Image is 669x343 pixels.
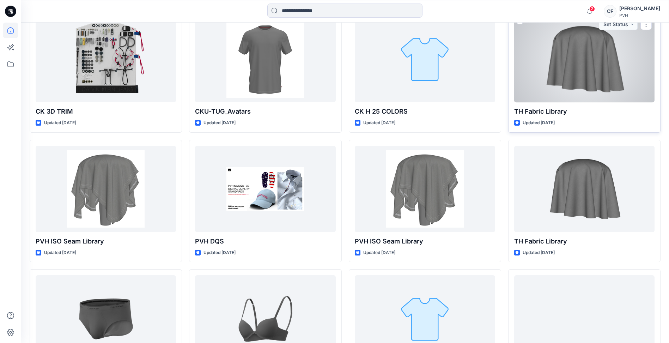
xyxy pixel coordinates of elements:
a: TH Fabric Library [514,16,655,102]
div: PVH [619,13,660,18]
div: CF [604,5,616,18]
a: PVH DQS [195,146,335,232]
p: Updated [DATE] [203,119,236,127]
p: CK H 25 COLORS [355,107,495,116]
a: CKU-TUG_Avatars [195,16,335,102]
p: TH Fabric Library [514,107,655,116]
p: Updated [DATE] [523,249,555,257]
p: CK 3D TRIM [36,107,176,116]
p: PVH DQS [195,236,335,246]
a: TH Fabric Library [514,146,655,232]
a: CK H 25 COLORS [355,16,495,102]
p: PVH ISO Seam Library [36,236,176,246]
a: PVH ISO Seam Library [36,146,176,232]
p: Updated [DATE] [363,249,395,257]
p: Updated [DATE] [363,119,395,127]
p: CKU-TUG_Avatars [195,107,335,116]
p: Updated [DATE] [44,249,76,257]
p: Updated [DATE] [203,249,236,257]
p: Updated [DATE] [44,119,76,127]
div: [PERSON_NAME] [619,4,660,13]
p: PVH ISO Seam Library [355,236,495,246]
a: CK 3D TRIM [36,16,176,102]
span: 2 [589,6,595,12]
p: TH Fabric Library [514,236,655,246]
a: PVH ISO Seam Library [355,146,495,232]
p: Updated [DATE] [523,119,555,127]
